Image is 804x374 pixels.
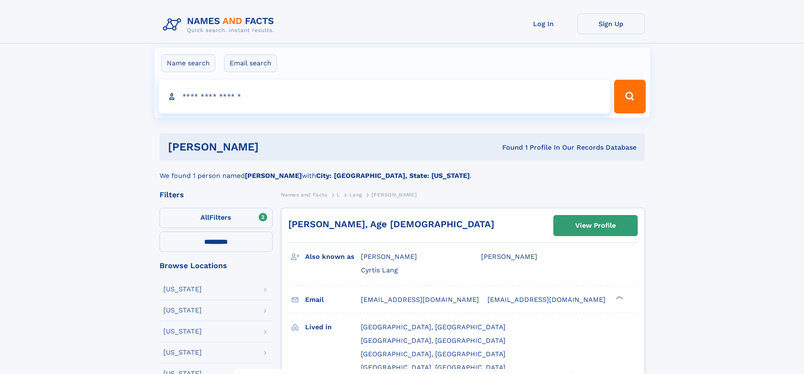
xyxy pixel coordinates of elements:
label: Name search [161,54,215,72]
label: Filters [160,208,273,228]
a: Log In [510,13,577,34]
span: [EMAIL_ADDRESS][DOMAIN_NAME] [487,296,606,304]
label: Email search [224,54,277,72]
a: View Profile [554,215,637,236]
a: Lang [349,189,362,200]
span: [GEOGRAPHIC_DATA], [GEOGRAPHIC_DATA] [361,336,506,344]
a: L [337,189,340,200]
img: Logo Names and Facts [160,13,281,36]
span: Lang [349,192,362,198]
div: [US_STATE] [163,286,202,293]
span: Cyrtis Lang [361,266,398,274]
div: [US_STATE] [163,328,202,335]
span: [EMAIL_ADDRESS][DOMAIN_NAME] [361,296,479,304]
span: L [337,192,340,198]
div: Filters [160,191,273,199]
b: [PERSON_NAME] [245,172,302,180]
span: [GEOGRAPHIC_DATA], [GEOGRAPHIC_DATA] [361,323,506,331]
div: ❯ [614,295,624,300]
div: [US_STATE] [163,349,202,356]
h1: [PERSON_NAME] [168,142,381,152]
button: Search Button [614,80,645,113]
a: [PERSON_NAME], Age [DEMOGRAPHIC_DATA] [288,219,494,229]
a: Sign Up [577,13,645,34]
div: Browse Locations [160,262,273,269]
div: View Profile [575,216,616,235]
span: [PERSON_NAME] [371,192,417,198]
span: [PERSON_NAME] [361,253,417,261]
div: We found 1 person named with . [160,161,645,181]
span: All [200,213,209,221]
span: [GEOGRAPHIC_DATA], [GEOGRAPHIC_DATA] [361,363,506,371]
a: Names and Facts [281,189,328,200]
div: Found 1 Profile In Our Records Database [380,143,636,152]
h3: Lived in [305,320,361,334]
h3: Also known as [305,250,361,264]
b: City: [GEOGRAPHIC_DATA], State: [US_STATE] [316,172,470,180]
span: [GEOGRAPHIC_DATA], [GEOGRAPHIC_DATA] [361,350,506,358]
span: [PERSON_NAME] [481,253,537,261]
h3: Email [305,293,361,307]
div: [US_STATE] [163,307,202,314]
input: search input [159,80,611,113]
